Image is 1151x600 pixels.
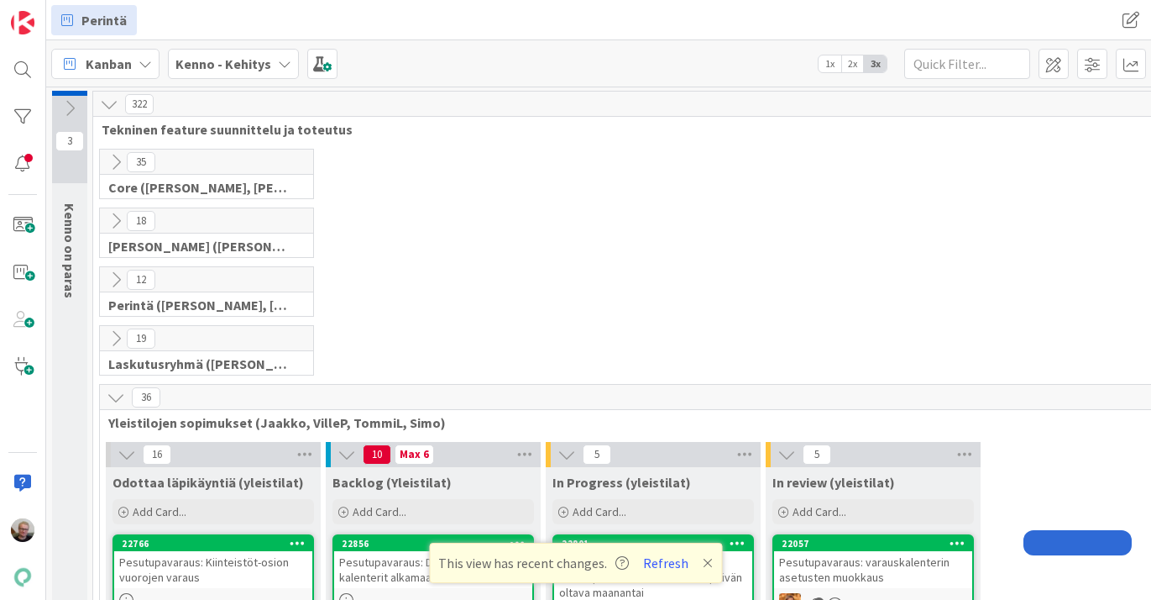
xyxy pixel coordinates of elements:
[554,536,752,551] div: 22801
[51,5,137,35] a: Perintä
[127,152,155,172] span: 35
[122,538,312,550] div: 22766
[438,553,629,573] span: This view has recent changes.
[552,474,691,491] span: In Progress (yleistilat)
[334,536,532,588] div: 22856Pesutupavaraus: Demodatan kalenterit alkamaan maanantaina
[127,211,155,231] span: 18
[11,566,34,589] img: avatar
[125,94,154,114] span: 322
[583,445,611,465] span: 5
[61,203,78,298] span: Kenno on paras
[127,270,155,290] span: 12
[127,329,155,349] span: 19
[819,55,841,72] span: 1x
[803,445,831,465] span: 5
[782,538,972,550] div: 22057
[793,504,846,519] span: Add Card...
[55,131,84,151] span: 3
[353,504,406,519] span: Add Card...
[114,551,312,588] div: Pesutupavaraus: Kiinteistöt-osion vuorojen varaus
[143,445,171,465] span: 16
[562,538,752,550] div: 22801
[363,445,391,465] span: 10
[11,11,34,34] img: Visit kanbanzone.com
[772,474,895,491] span: In review (yleistilat)
[108,238,292,255] span: Halti (Sebastian, VilleH, Riikka, Antti, MikkoV, PetriH, PetriM)
[108,179,292,196] span: Core (Pasi, Jussi, JaakkoHä, Jyri, Leo, MikkoK, Väinö)
[108,297,292,313] span: Perintä (Jaakko, PetriH, MikkoV, Pasi)
[11,518,34,542] img: JH
[332,474,452,491] span: Backlog (Yleistilat)
[841,55,864,72] span: 2x
[334,551,532,588] div: Pesutupavaraus: Demodatan kalenterit alkamaan maanantaina
[175,55,271,72] b: Kenno - Kehitys
[86,54,132,74] span: Kanban
[342,538,532,550] div: 22856
[334,536,532,551] div: 22856
[133,504,186,519] span: Add Card...
[774,536,972,588] div: 22057Pesutupavaraus: varauskalenterin asetusten muokkaus
[108,355,292,372] span: Laskutusryhmä (Antti, Harri, Keijo)
[132,387,160,408] span: 36
[81,10,127,30] span: Perintä
[112,474,304,491] span: Odottaa läpikäyntiä (yleistilat)
[637,552,694,574] button: Refresh
[774,536,972,551] div: 22057
[114,536,312,551] div: 22766
[774,551,972,588] div: Pesutupavaraus: varauskalenterin asetusten muokkaus
[904,49,1030,79] input: Quick Filter...
[114,536,312,588] div: 22766Pesutupavaraus: Kiinteistöt-osion vuorojen varaus
[400,450,429,459] div: Max 6
[573,504,626,519] span: Add Card...
[864,55,887,72] span: 3x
